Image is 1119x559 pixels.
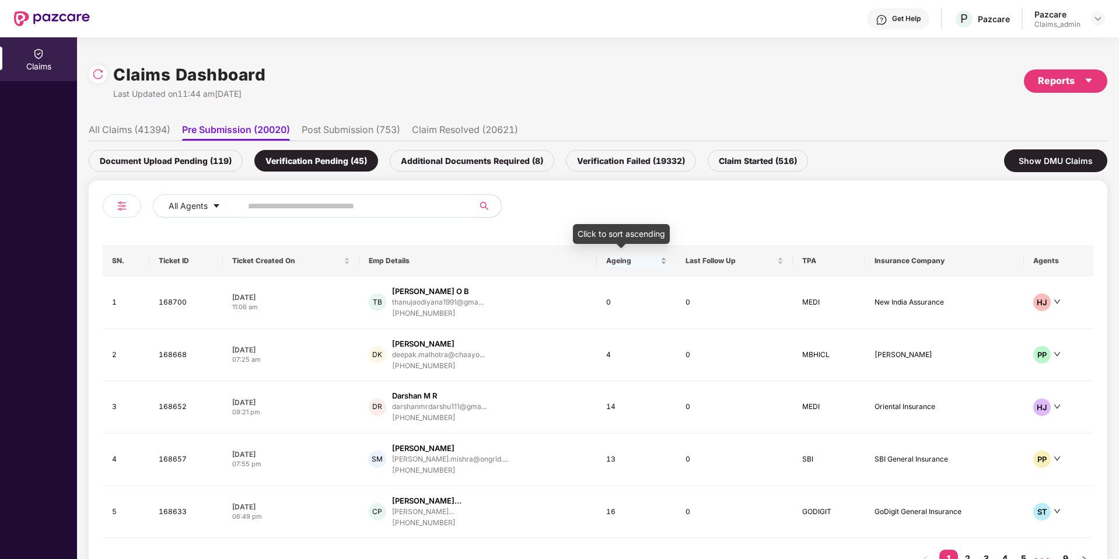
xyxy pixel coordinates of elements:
[412,124,518,141] li: Claim Resolved (20621)
[473,194,502,218] button: search
[392,465,508,476] div: [PHONE_NUMBER]
[89,150,243,172] div: Document Upload Pending (119)
[597,329,676,382] td: 4
[369,346,386,364] div: DK
[103,245,149,277] th: SN.
[1033,450,1051,468] div: PP
[876,14,887,26] img: svg+xml;base64,PHN2ZyBpZD0iSGVscC0zMngzMiIgeG1sbnM9Imh0dHA6Ly93d3cudzMub3JnLzIwMDAvc3ZnIiB3aWR0aD...
[392,338,454,350] div: [PERSON_NAME]
[369,450,386,468] div: SM
[960,12,968,26] span: P
[392,455,508,463] div: [PERSON_NAME].mishra@ongrid....
[254,150,378,172] div: Verification Pending (45)
[392,495,461,506] div: [PERSON_NAME]...
[369,399,386,416] div: DR
[1054,403,1061,410] span: down
[113,88,265,100] div: Last Updated on 11:44 am[DATE]
[392,351,485,358] div: deepak.malhotra@chaayo...
[302,124,400,141] li: Post Submission (753)
[793,486,865,539] td: GODIGIT
[392,413,487,424] div: [PHONE_NUMBER]
[232,502,349,512] div: [DATE]
[390,150,554,172] div: Additional Documents Required (8)
[676,329,793,382] td: 0
[473,201,495,211] span: search
[597,245,676,277] th: Ageing
[392,361,485,372] div: [PHONE_NUMBER]
[892,14,921,23] div: Get Help
[392,443,454,454] div: [PERSON_NAME]
[676,434,793,486] td: 0
[149,329,223,382] td: 168668
[1054,351,1061,358] span: down
[103,277,149,329] td: 1
[232,397,349,407] div: [DATE]
[793,434,865,486] td: SBI
[392,286,469,297] div: [PERSON_NAME] O B
[115,199,129,213] img: svg+xml;base64,PHN2ZyB4bWxucz0iaHR0cDovL3d3dy53My5vcmcvMjAwMC9zdmciIHdpZHRoPSIyNCIgaGVpZ2h0PSIyNC...
[1033,399,1051,416] div: HJ
[1033,346,1051,364] div: PP
[676,277,793,329] td: 0
[1084,76,1093,85] span: caret-down
[232,292,349,302] div: [DATE]
[1033,294,1051,311] div: HJ
[1034,20,1080,29] div: Claims_admin
[232,449,349,459] div: [DATE]
[865,434,1024,486] td: SBI General Insurance
[153,194,246,218] button: All Agentscaret-down
[1038,74,1093,88] div: Reports
[232,355,349,365] div: 07:25 am
[793,277,865,329] td: MEDI
[1033,503,1051,520] div: ST
[392,403,487,410] div: darshanmrdarshu111@gma...
[1054,508,1061,515] span: down
[92,68,104,80] img: svg+xml;base64,PHN2ZyBpZD0iUmVsb2FkLTMyeDMyIiB4bWxucz0iaHR0cDovL3d3dy53My5vcmcvMjAwMC9zdmciIHdpZH...
[865,486,1024,539] td: GoDigit General Insurance
[359,245,597,277] th: Emp Details
[182,124,290,141] li: Pre Submission (20020)
[865,245,1024,277] th: Insurance Company
[597,277,676,329] td: 0
[232,256,341,265] span: Ticket Created On
[169,200,208,212] span: All Agents
[573,224,670,244] div: Click to sort ascending
[369,503,386,520] div: CP
[392,308,484,319] div: [PHONE_NUMBER]
[708,150,808,172] div: Claim Started (516)
[149,277,223,329] td: 168700
[149,381,223,434] td: 168652
[597,381,676,434] td: 14
[793,381,865,434] td: MEDI
[1054,455,1061,462] span: down
[676,381,793,434] td: 0
[232,302,349,312] div: 11:06 am
[1093,14,1103,23] img: svg+xml;base64,PHN2ZyBpZD0iRHJvcGRvd24tMzJ4MzIiIHhtbG5zPSJodHRwOi8vd3d3LnczLm9yZy8yMDAwL3N2ZyIgd2...
[149,434,223,486] td: 168657
[793,329,865,382] td: MBHICL
[103,486,149,539] td: 5
[232,512,349,522] div: 06:49 pm
[89,124,170,141] li: All Claims (41394)
[149,486,223,539] td: 168633
[392,390,437,401] div: Darshan M R
[865,277,1024,329] td: New India Assurance
[597,434,676,486] td: 13
[223,245,359,277] th: Ticket Created On
[103,329,149,382] td: 2
[1034,9,1080,20] div: Pazcare
[392,508,454,515] div: [PERSON_NAME]...
[103,434,149,486] td: 4
[1054,298,1061,305] span: down
[232,345,349,355] div: [DATE]
[232,459,349,469] div: 07:55 pm
[149,245,223,277] th: Ticket ID
[212,202,221,211] span: caret-down
[865,381,1024,434] td: Oriental Insurance
[1004,149,1107,172] div: Show DMU Claims
[232,407,349,417] div: 09:21 pm
[676,486,793,539] td: 0
[978,13,1010,25] div: Pazcare
[369,294,386,311] div: TB
[14,11,90,26] img: New Pazcare Logo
